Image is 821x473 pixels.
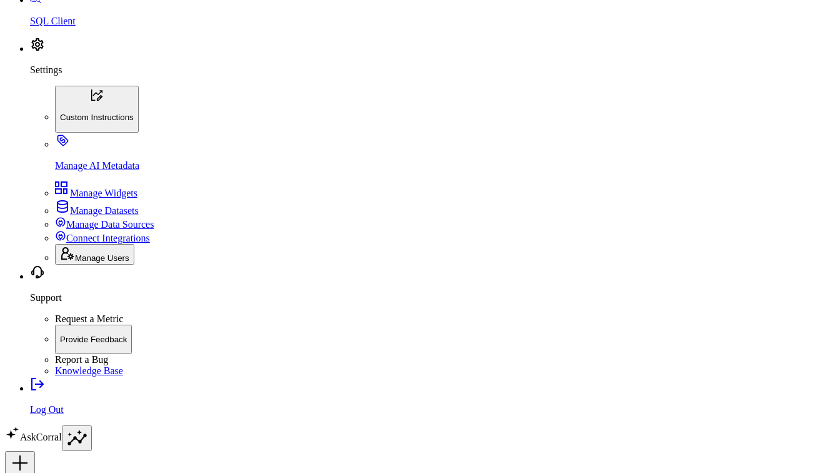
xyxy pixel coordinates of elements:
[55,188,137,198] a: Manage Widgets
[30,64,816,76] p: Settings
[70,205,139,216] span: Manage Datasets
[30,16,816,27] p: SQL Client
[55,365,123,376] a: Knowledge Base
[66,219,154,230] span: Manage Data Sources
[30,383,816,415] a: Log Out
[55,325,132,355] button: Provide Feedback
[75,253,129,263] span: Manage Users
[55,160,816,171] p: Manage AI Metadata
[55,139,816,171] a: Manage AI Metadata
[55,354,108,365] a: Report a Bug
[55,86,139,133] button: Custom Instructions
[70,188,137,198] span: Manage Widgets
[55,205,139,216] a: Manage Datasets
[60,113,134,122] p: Custom Instructions
[55,233,150,243] a: Connect Integrations
[66,233,150,243] span: Connect Integrations
[5,432,62,442] a: AskCorral
[55,244,134,265] button: Manage Users
[55,219,154,230] a: Manage Data Sources
[60,335,127,344] p: Provide Feedback
[30,292,816,303] p: Support
[30,404,816,415] p: Log Out
[55,313,123,324] a: Request a Metric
